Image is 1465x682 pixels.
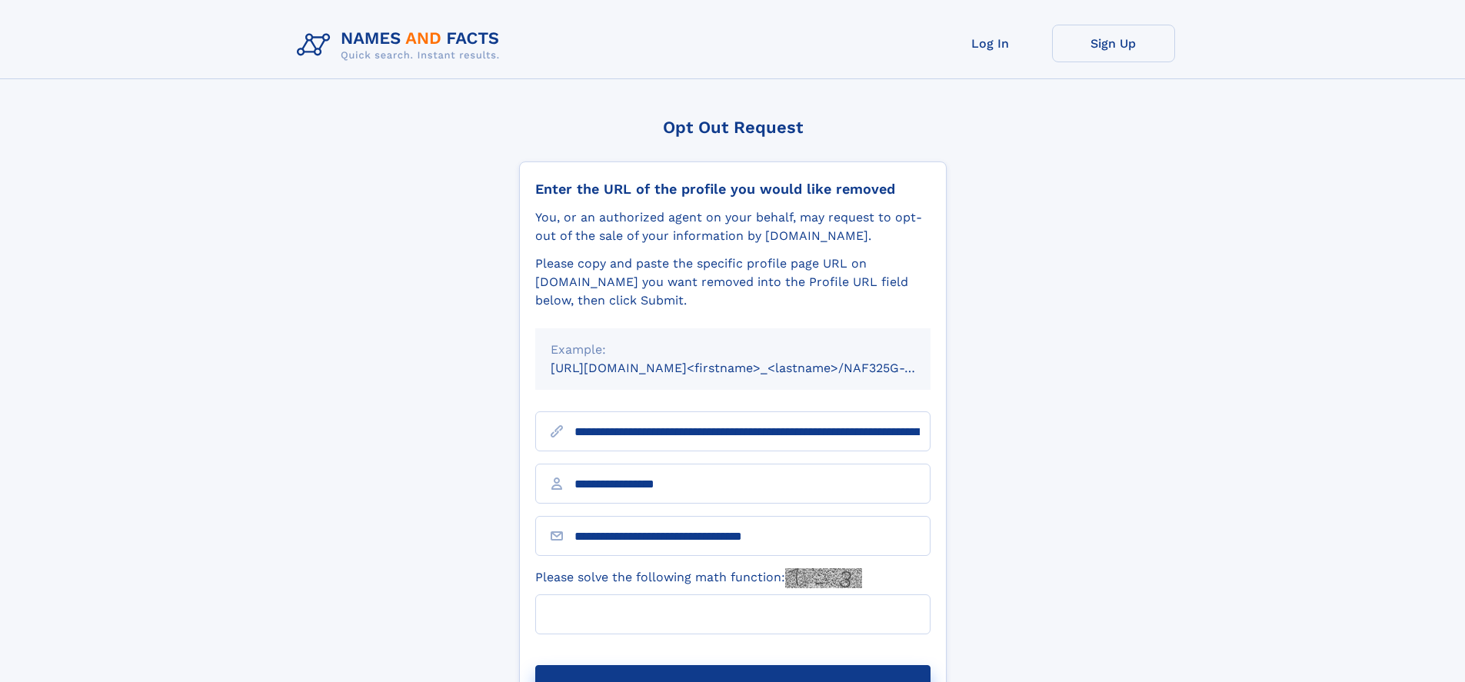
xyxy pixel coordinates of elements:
[519,118,947,137] div: Opt Out Request
[535,255,931,310] div: Please copy and paste the specific profile page URL on [DOMAIN_NAME] you want removed into the Pr...
[1052,25,1175,62] a: Sign Up
[929,25,1052,62] a: Log In
[291,25,512,66] img: Logo Names and Facts
[535,568,862,588] label: Please solve the following math function:
[535,208,931,245] div: You, or an authorized agent on your behalf, may request to opt-out of the sale of your informatio...
[551,361,960,375] small: [URL][DOMAIN_NAME]<firstname>_<lastname>/NAF325G-xxxxxxxx
[535,181,931,198] div: Enter the URL of the profile you would like removed
[551,341,915,359] div: Example:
